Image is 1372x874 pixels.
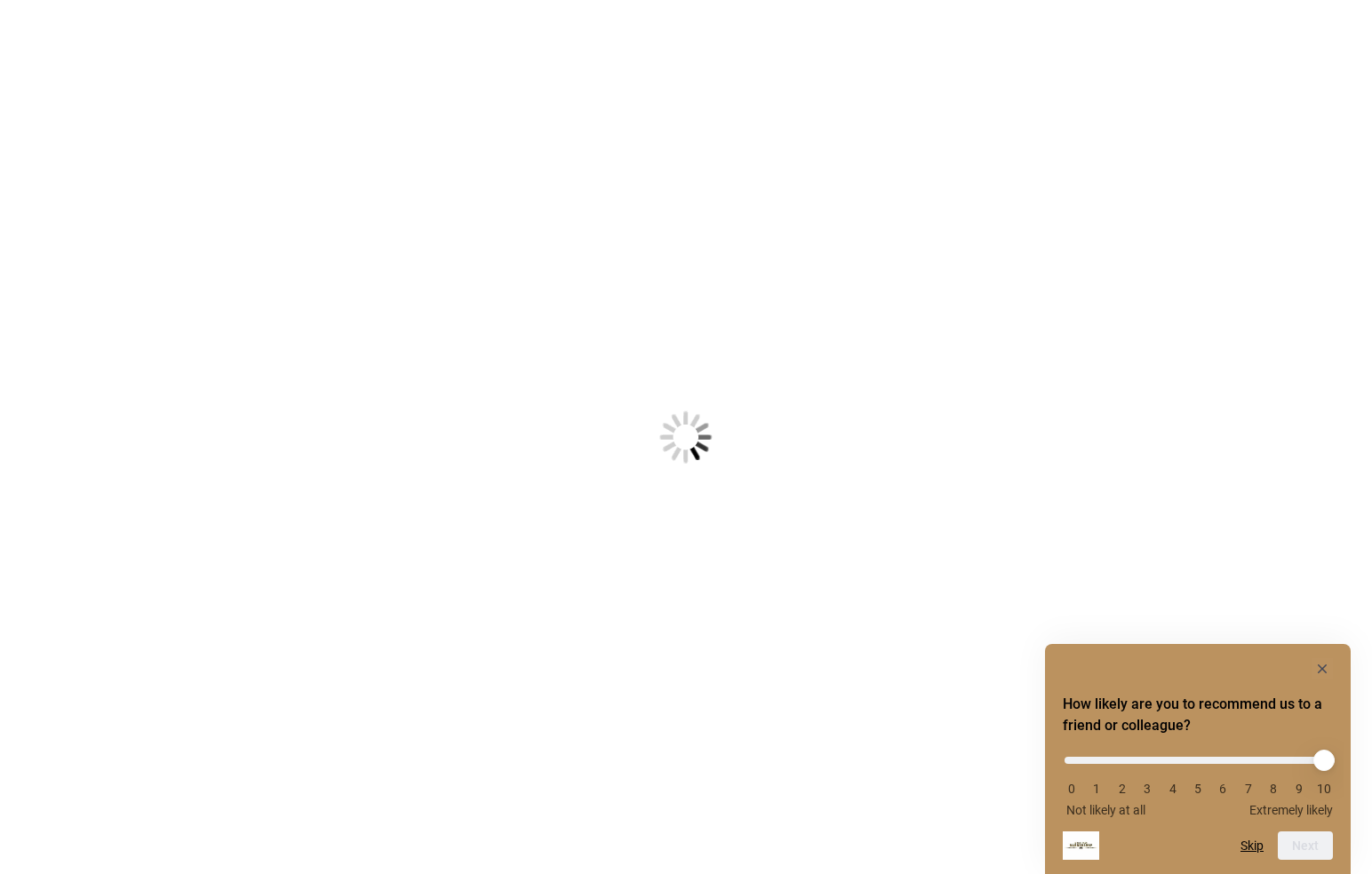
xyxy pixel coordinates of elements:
li: 3 [1138,782,1156,796]
li: 2 [1113,782,1131,796]
li: 0 [1063,782,1081,796]
button: Hide survey [1312,658,1333,679]
h2: How likely are you to recommend us to a friend or colleague? Select an option from 0 to 10, with ... [1063,694,1333,736]
button: Next question [1278,831,1333,860]
li: 4 [1164,782,1182,796]
li: 9 [1290,782,1308,796]
img: Loading [572,323,800,551]
div: How likely are you to recommend us to a friend or colleague? Select an option from 0 to 10, with ... [1063,743,1333,817]
button: Skip [1240,838,1264,853]
span: Extremely likely [1249,803,1333,817]
div: How likely are you to recommend us to a friend or colleague? Select an option from 0 to 10, with ... [1063,658,1333,860]
li: 1 [1088,782,1105,796]
li: 10 [1315,782,1333,796]
li: 6 [1214,782,1232,796]
li: 8 [1264,782,1282,796]
li: 5 [1189,782,1207,796]
li: 7 [1240,782,1257,796]
span: Not likely at all [1066,803,1145,817]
